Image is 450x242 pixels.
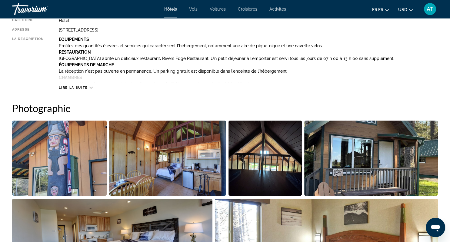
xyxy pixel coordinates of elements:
button: Lire la suite [59,85,92,90]
div: Adresse [12,28,44,32]
p: [GEOGRAPHIC_DATA] abrite un délicieux restaurant, Rivers Edge Restaurant. Un petit déjeuner à l'e... [59,56,438,61]
a: Activités [269,7,286,12]
button: Menu utilisateur [422,3,438,15]
b: Restauration [59,50,91,55]
span: fr fr [372,7,383,12]
button: Changement de monnaie [398,5,413,14]
b: Équipements de marché [59,62,114,67]
h2: Photographie [12,102,438,114]
p: Profitez des quantités élevées et services qui caractérisent l'hébergement, notamment une aire de... [59,43,438,48]
div: [STREET_ADDRESS] [59,28,438,32]
span: Lire la suite [59,86,88,90]
b: Equipements [59,37,89,42]
button: Diamoteur d'image ouvert plein écran [12,120,107,196]
span: USD [398,7,407,12]
a: Voitures [210,7,226,12]
button: Diamoteur d'image ouvert plein écran [304,120,438,196]
p: La réception n'est pas ouverte en permanence. Un parking gratuit est disponible dans l'enceinte d... [59,69,438,74]
button: Diamoteur d'image ouvert plein écran [109,120,226,196]
a: Croisières [238,7,257,12]
div: Catégorie [12,18,44,23]
div: Hôtel [59,18,438,23]
button: Changer de langue [372,5,389,14]
button: Diamoteur d'image ouvert plein écran [228,120,302,196]
div: La description [12,37,44,82]
a: Hôtels [164,7,177,12]
a: Travorium [12,1,73,17]
iframe: Bouton de lancement de la fenêtre de messagerie [426,218,445,237]
a: Vols [189,7,198,12]
span: AT [427,6,433,12]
